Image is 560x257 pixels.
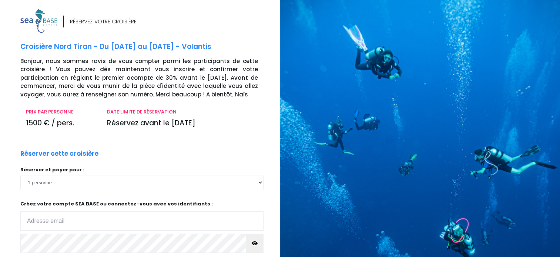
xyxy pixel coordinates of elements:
[20,211,264,231] input: Adresse email
[20,149,98,159] p: Réserver cette croisière
[20,57,275,99] p: Bonjour, nous sommes ravis de vous compter parmi les participants de cette croisière ! Vous pouve...
[26,118,96,129] p: 1500 € / pers.
[26,108,96,116] p: PRIX PAR PERSONNE
[70,18,137,26] div: RÉSERVEZ VOTRE CROISIÈRE
[107,108,258,116] p: DATE LIMITE DE RÉSERVATION
[107,118,258,129] p: Réservez avant le [DATE]
[20,200,264,231] p: Créez votre compte SEA BASE ou connectez-vous avec vos identifiants :
[20,166,264,174] p: Réserver et payer pour :
[20,9,57,33] img: logo_color1.png
[20,42,275,52] p: Croisière Nord Tiran - Du [DATE] au [DATE] - Volantis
